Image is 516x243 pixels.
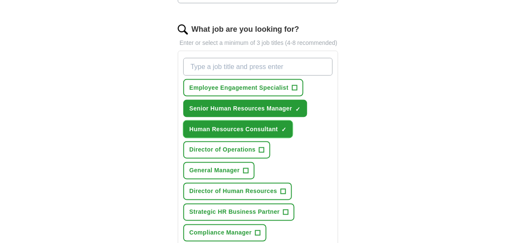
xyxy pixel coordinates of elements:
[189,208,280,217] span: Strategic HR Business Partner
[189,104,292,113] span: Senior Human Resources Manager
[183,79,303,97] button: Employee Engagement Specialist
[189,146,255,155] span: Director of Operations
[189,187,277,196] span: Director of Human Resources
[183,224,266,242] button: Compliance Manager
[178,25,188,35] img: search.png
[191,24,299,35] label: What job are you looking for?
[183,204,294,221] button: Strategic HR Business Partner
[281,127,286,133] span: ✓
[178,39,338,47] p: Enter or select a minimum of 3 job titles (4-8 recommended)
[189,83,289,92] span: Employee Engagement Specialist
[183,58,333,76] input: Type a job title and press enter
[183,100,307,117] button: Senior Human Resources Manager✓
[183,162,255,179] button: General Manager
[189,166,240,175] span: General Manager
[183,121,293,138] button: Human Resources Consultant✓
[296,106,301,113] span: ✓
[189,229,252,237] span: Compliance Manager
[189,125,278,134] span: Human Resources Consultant
[183,141,270,159] button: Director of Operations
[183,183,292,200] button: Director of Human Resources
